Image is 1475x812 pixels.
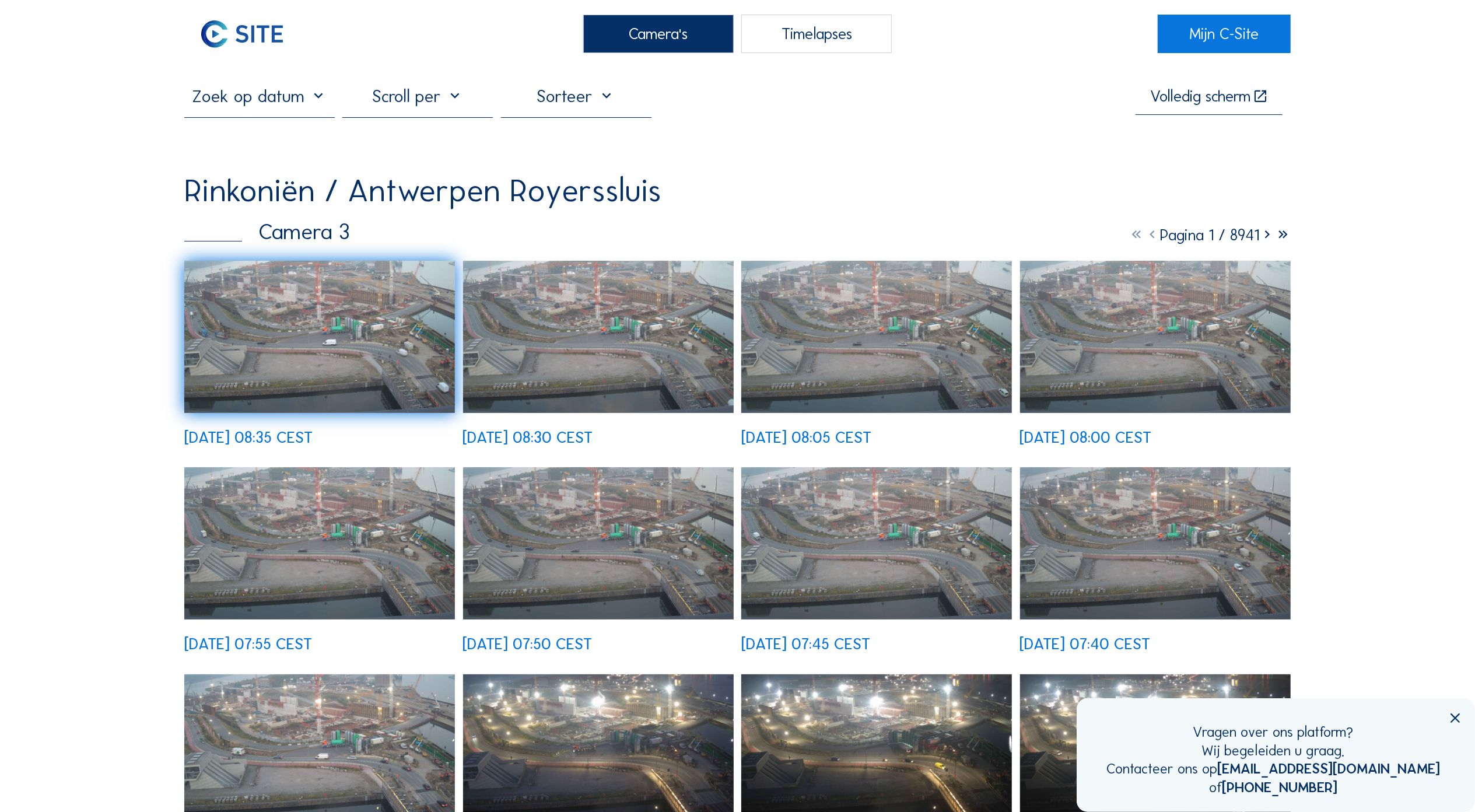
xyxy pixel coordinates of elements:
img: C-SITE Logo [184,15,300,54]
div: [DATE] 07:45 CEST [741,636,870,652]
a: C-SITE Logo [184,15,317,54]
img: image_53476853 [741,261,1012,413]
div: Vragen over ons platform? [1106,723,1441,741]
div: of [1106,778,1441,797]
div: Camera's [583,15,734,54]
img: image_53476855 [463,261,734,413]
div: [DATE] 08:05 CEST [741,429,871,445]
div: Wij begeleiden u graag. [1106,741,1441,760]
input: Zoek op datum 󰅀 [184,86,335,107]
div: [DATE] 08:00 CEST [1020,429,1152,445]
a: [PHONE_NUMBER] [1222,779,1337,796]
a: Mijn C-Site [1158,15,1291,54]
div: Rinkoniën / Antwerpen Royerssluis [184,174,661,206]
div: [DATE] 07:55 CEST [184,636,312,652]
img: image_53475743 [1020,467,1291,619]
div: [DATE] 07:50 CEST [463,636,593,652]
div: Timelapses [741,15,892,54]
div: [DATE] 08:30 CEST [463,429,593,445]
img: image_53475882 [741,467,1012,619]
span: Pagina 1 / 8941 [1160,225,1259,244]
img: image_53476025 [463,467,734,619]
div: Volledig scherm [1150,88,1250,104]
img: image_53476851 [1020,261,1291,413]
div: [DATE] 08:35 CEST [184,429,313,445]
img: image_53476569 [184,467,455,619]
img: image_53476856 [184,261,455,413]
a: [EMAIL_ADDRESS][DOMAIN_NAME] [1218,760,1441,777]
div: Contacteer ons op [1106,759,1441,778]
div: Camera 3 [184,220,350,243]
div: [DATE] 07:40 CEST [1020,636,1151,652]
